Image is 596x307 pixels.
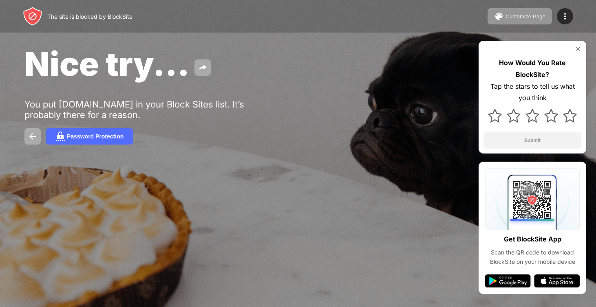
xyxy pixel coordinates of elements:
button: Submit [483,132,581,149]
div: You put [DOMAIN_NAME] in your Block Sites list. It’s probably there for a reason. [24,99,276,120]
button: Password Protection [46,128,133,145]
span: Nice try... [24,44,190,83]
div: Scan the QR code to download BlockSite on your mobile device [485,248,580,266]
div: Password Protection [67,133,124,140]
img: share.svg [198,63,207,72]
div: Customize Page [505,13,545,20]
img: menu-icon.svg [560,11,570,21]
img: back.svg [28,132,38,141]
img: star.svg [525,109,539,123]
div: The site is blocked by BlockSite [47,13,132,20]
div: Tap the stars to tell us what you think [483,81,581,104]
div: How Would You Rate BlockSite? [483,57,581,81]
img: star.svg [488,109,502,123]
img: rate-us-close.svg [575,46,581,52]
div: Get BlockSite App [504,233,561,245]
img: google-play.svg [485,274,531,287]
img: app-store.svg [534,274,580,287]
img: password.svg [55,132,65,141]
img: star.svg [544,109,558,123]
img: qrcode.svg [485,168,580,230]
img: header-logo.svg [23,7,42,26]
img: star.svg [563,109,577,123]
img: pallet.svg [494,11,504,21]
button: Customize Page [488,8,552,24]
img: star.svg [507,109,521,123]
